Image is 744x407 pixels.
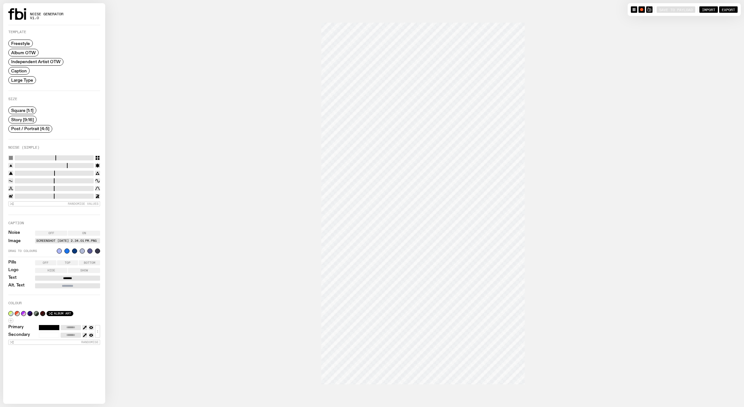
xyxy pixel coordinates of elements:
[84,261,95,264] span: Bottom
[8,276,17,281] label: Text
[722,7,735,11] span: Export
[8,231,20,236] label: Noise
[36,238,99,243] label: Screenshot [DATE] 2.34.01 pm.png
[30,12,63,16] span: Noise Generator
[8,97,17,101] label: Size
[47,269,55,272] span: Hide
[65,261,70,264] span: Top
[8,249,54,253] span: Drag to colours
[8,260,16,265] label: Pills
[82,232,86,235] span: On
[8,283,25,288] label: Alt. Text
[8,221,24,225] label: Caption
[702,7,715,11] span: Import
[8,146,40,149] label: Noise (Simple)
[8,325,24,330] label: Primary
[11,41,30,46] span: Freestyle
[95,325,100,338] button: ↕
[54,312,71,315] span: Album Art
[659,7,693,11] span: Save to Payload
[11,69,27,73] span: Caption
[11,126,49,131] span: Post / Portrait [4:5]
[43,261,48,264] span: Off
[81,340,98,344] span: Randomise
[8,268,18,273] label: Logo
[8,30,26,34] label: Template
[68,202,98,205] span: Randomise Values
[11,117,34,122] span: Story [9:16]
[699,6,718,13] button: Import
[11,59,61,64] span: Independent Artist OTW
[8,301,22,305] label: Colour
[11,108,33,113] span: Square [1:1]
[47,311,73,316] button: Album Art
[8,201,100,206] button: Randomise Values
[80,269,88,272] span: Show
[8,333,30,338] label: Secondary
[657,6,695,13] button: Save to Payload
[719,6,738,13] button: Export
[48,232,54,235] span: Off
[8,239,21,243] label: Image
[11,78,33,82] span: Large Type
[11,50,36,55] span: Album OTW
[30,16,63,20] span: v1.0
[8,340,100,345] button: Randomise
